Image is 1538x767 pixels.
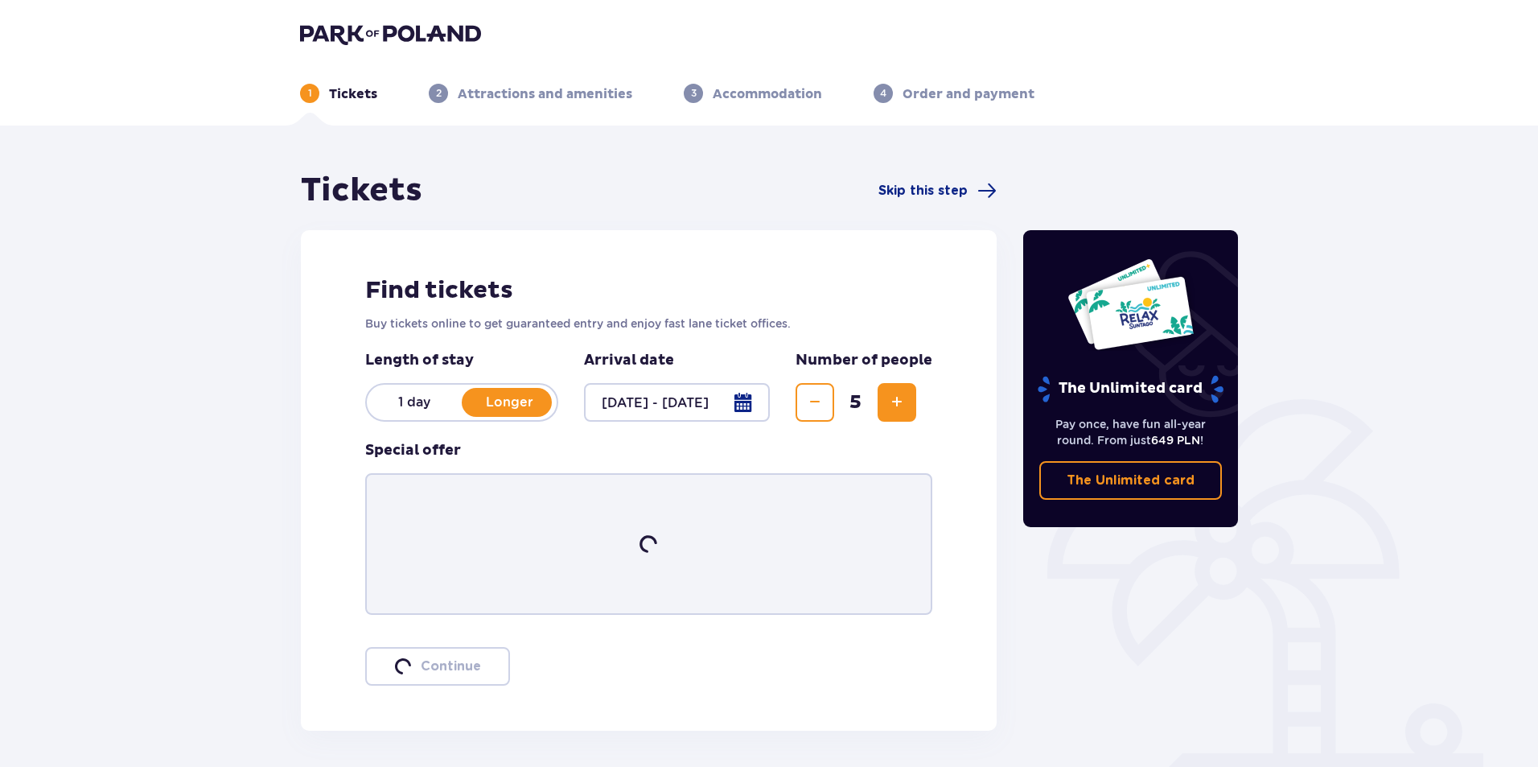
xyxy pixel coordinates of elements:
p: Arrival date [584,351,674,370]
a: The Unlimited card [1039,461,1223,500]
span: 5 [837,390,874,414]
p: Buy tickets online to get guaranteed entry and enjoy fast lane ticket offices. [365,315,932,332]
p: Longer [462,394,557,411]
p: Number of people [796,351,932,370]
p: Continue [421,658,481,675]
p: 1 [308,86,312,101]
p: 1 day [367,394,462,411]
p: Length of stay [365,351,558,370]
img: Park of Poland logo [300,23,481,45]
img: loader [393,658,411,675]
div: 1Tickets [300,84,377,103]
button: Decrease [796,383,834,422]
p: 3 [691,86,697,101]
img: Two entry cards to Suntago with the word 'UNLIMITED RELAX', featuring a white background with tro... [1067,258,1195,351]
p: Order and payment [903,85,1034,103]
p: The Unlimited card [1067,472,1195,489]
h3: Special offer [365,441,461,460]
p: 4 [880,86,886,101]
p: Tickets [329,85,377,103]
span: Skip this step [878,182,968,200]
button: loaderContinue [365,647,510,686]
button: Increase [878,383,916,422]
img: loader [637,533,660,556]
p: The Unlimited card [1036,375,1225,403]
p: Attractions and amenities [458,85,632,103]
div: 4Order and payment [874,84,1034,103]
h1: Tickets [301,171,422,211]
div: 3Accommodation [684,84,822,103]
div: 2Attractions and amenities [429,84,632,103]
span: 649 PLN [1151,434,1200,447]
p: Pay once, have fun all-year round. From just ! [1039,416,1223,448]
p: 2 [436,86,442,101]
h2: Find tickets [365,275,932,306]
a: Skip this step [878,181,997,200]
p: Accommodation [713,85,822,103]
